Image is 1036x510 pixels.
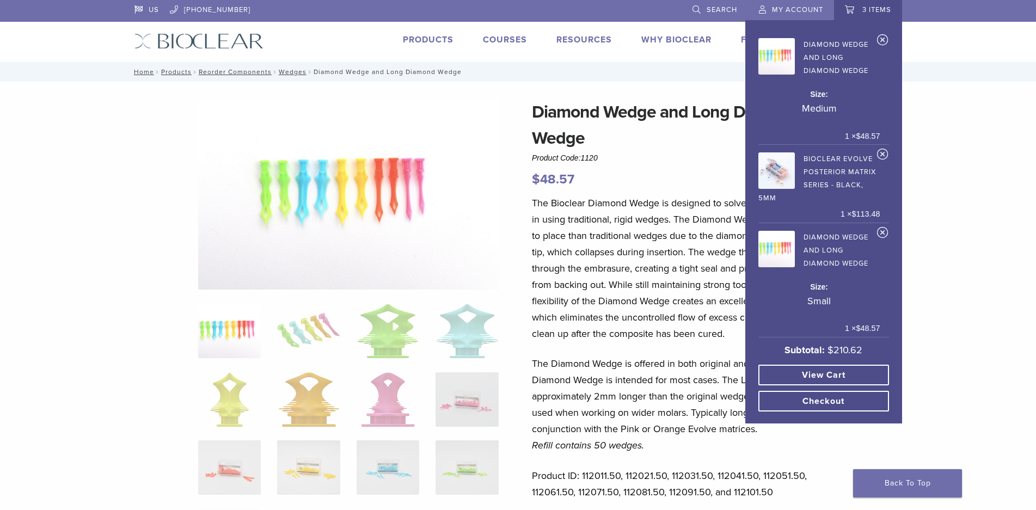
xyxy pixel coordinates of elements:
img: Diamond Wedge and Long Diamond Wedge - Image 12 [436,440,498,495]
img: Diamond Wedge and Long Diamond Wedge - Image 10 [277,440,340,495]
a: Reorder Components [199,68,272,76]
bdi: 113.48 [851,210,880,218]
img: Diamond Wedge and Long Diamond Wedge [758,231,795,267]
a: Diamond Wedge and Long Diamond Wedge [758,35,880,77]
span: / [306,69,314,75]
h1: Diamond Wedge and Long Diamond Wedge [532,99,852,151]
img: Diamond Wedge and Long Diamond Wedge - Image 4 [436,304,498,358]
img: Diamond Wedge and Long Diamond Wedge - Image 2 [277,304,340,358]
p: The Diamond Wedge is offered in both original and long. The Original Diamond Wedge is intended fo... [532,355,852,453]
p: Small [758,293,880,309]
a: Products [161,68,192,76]
span: $ [532,171,540,187]
img: Diamond Wedge and Long Diamond Wedge - Image 9 [198,440,261,495]
a: Remove Diamond Wedge and Long Diamond Wedge from cart [877,34,888,50]
img: Diamond Wedge and Long Diamond Wedge - Image 5 [210,372,249,427]
img: Diamond Wedge and Long Diamond Wedge [758,38,795,75]
a: Remove Bioclear Evolve Posterior Matrix Series - Black, 5mm from cart [877,148,888,164]
img: DSC_0187_v3-1920x1218-1.png [198,99,499,290]
img: Diamond Wedge and Long Diamond Wedge - Image 3 [357,304,419,358]
img: Diamond Wedge and Long Diamond Wedge - Image 8 [436,372,498,427]
a: Courses [483,34,527,45]
img: Bioclear [134,33,263,49]
span: / [154,69,161,75]
a: Resources [556,34,612,45]
p: The Bioclear Diamond Wedge is designed to solve many of the difficulties in using traditional, ri... [532,195,852,342]
span: / [272,69,279,75]
img: Diamond Wedge and Long Diamond Wedge - Image 6 [279,372,339,427]
span: 1120 [581,153,598,162]
strong: Subtotal: [784,344,825,356]
bdi: 48.57 [856,132,880,140]
a: View cart [758,365,889,385]
span: / [192,69,199,75]
em: Refill contains 50 wedges. [532,439,644,451]
p: Medium [758,100,880,116]
span: $ [851,210,856,218]
a: Bioclear Evolve Posterior Matrix Series - Black, 5mm [758,149,880,205]
bdi: 48.57 [856,324,880,333]
span: 1 × [841,208,880,220]
a: Find A Doctor [741,34,813,45]
nav: Diamond Wedge and Long Diamond Wedge [126,62,910,82]
a: Why Bioclear [641,34,712,45]
img: Bioclear Evolve Posterior Matrix Series - Black, 5mm [758,152,795,189]
a: Products [403,34,453,45]
img: Diamond Wedge and Long Diamond Wedge - Image 7 [361,372,415,427]
dt: Size: [758,89,880,100]
a: Checkout [758,391,889,411]
span: My Account [772,5,823,14]
span: 1 × [845,323,880,335]
a: Wedges [279,68,306,76]
dt: Size: [758,281,880,293]
img: DSC_0187_v3-1920x1218-1-324x324.png [198,304,261,358]
span: $ [856,324,860,333]
a: Remove Diamond Wedge and Long Diamond Wedge from cart [877,226,888,243]
a: Back To Top [853,469,962,497]
span: Search [707,5,737,14]
span: 1 × [845,131,880,143]
bdi: 48.57 [532,171,574,187]
p: Product ID: 112011.50, 112021.50, 112031.50, 112041.50, 112051.50, 112061.50, 112071.50, 112081.5... [532,468,852,500]
a: Home [131,68,154,76]
span: $ [827,344,833,356]
span: $ [856,132,860,140]
bdi: 210.62 [827,344,862,356]
a: Diamond Wedge and Long Diamond Wedge [758,228,880,270]
span: 3 items [862,5,891,14]
span: Product Code: [532,153,598,162]
img: Diamond Wedge and Long Diamond Wedge - Image 11 [357,440,419,495]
